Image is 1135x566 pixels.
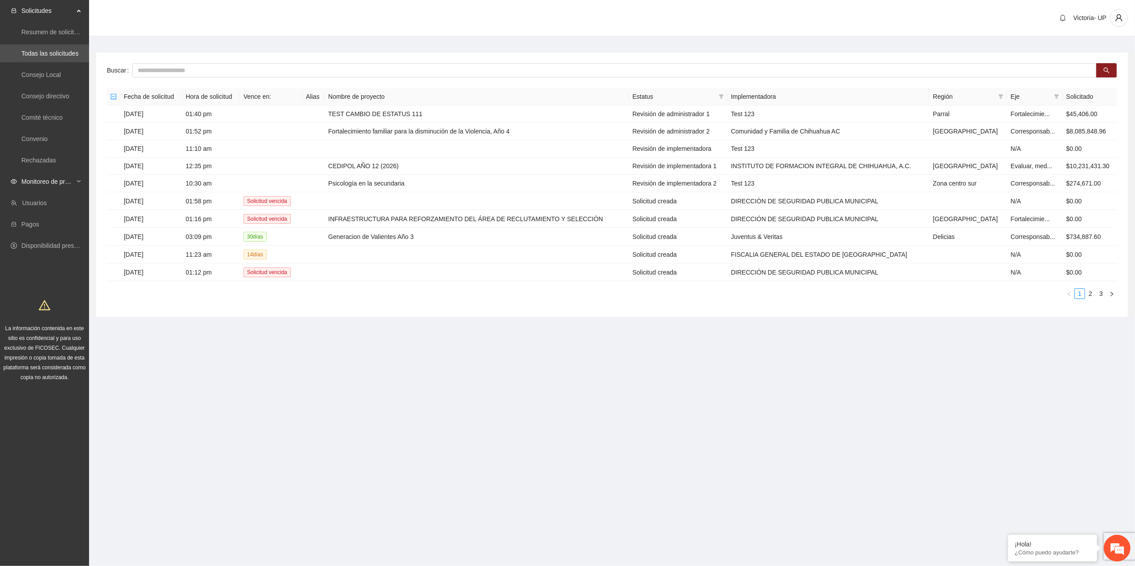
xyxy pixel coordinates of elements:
span: Corresponsab... [1011,128,1055,135]
span: bell [1056,14,1070,21]
td: TEST CAMBIO DE ESTATUS 111 [325,105,629,123]
th: Hora de solicitud [182,88,240,105]
td: Revisión de implementadora 1 [629,158,727,175]
td: N/A [1007,140,1063,158]
td: [DATE] [120,246,182,263]
span: right [1109,291,1115,297]
td: Solicitud creada [629,228,727,246]
span: Solicitud vencida [244,267,291,277]
td: 01:40 pm [182,105,240,123]
td: Solicitud creada [629,192,727,210]
a: 3 [1096,289,1106,299]
span: left [1066,291,1072,297]
button: right [1107,288,1117,299]
td: Comunidad y Familia de Chihuahua AC [728,123,930,140]
span: filter [1054,94,1059,99]
span: filter [717,90,726,103]
span: filter [719,94,724,99]
td: Solicitud creada [629,263,727,281]
span: eye [11,178,17,185]
td: Revisión de administrador 2 [629,123,727,140]
a: Comité técnico [21,114,63,121]
td: DIRECCIÓN DE SEGURIDAD PUBLICA MUNICIPAL [728,263,930,281]
span: warning [39,299,50,311]
td: [DATE] [120,192,182,210]
p: ¿Cómo puedo ayudarte? [1015,549,1090,556]
li: 2 [1085,288,1096,299]
div: ¡Hola! [1015,541,1090,548]
span: Solicitud vencida [244,196,291,206]
a: Consejo directivo [21,93,69,100]
button: user [1110,9,1128,27]
span: user [1111,14,1127,22]
td: [DATE] [120,158,182,175]
span: Eje [1011,92,1050,101]
td: [DATE] [120,105,182,123]
a: 1 [1075,289,1085,299]
td: Revisión de administrador 1 [629,105,727,123]
td: Generacion de Valientes Año 3 [325,228,629,246]
td: $45,406.00 [1063,105,1117,123]
span: Corresponsab... [1011,233,1055,240]
span: filter [997,90,1005,103]
td: Revisión de implementadora [629,140,727,158]
span: minus-square [110,93,117,100]
span: Monitoreo de proyectos [21,173,74,190]
td: Solicitud creada [629,246,727,263]
button: left [1064,288,1074,299]
span: Solicitudes [21,2,74,20]
span: La información contenida en este sitio es confidencial y para uso exclusivo de FICOSEC. Cualquier... [4,325,86,380]
td: Juventus & Veritas [728,228,930,246]
td: 03:09 pm [182,228,240,246]
td: INSTITUTO DE FORMACION INTEGRAL DE CHIHUAHUA, A.C. [728,158,930,175]
td: 01:52 pm [182,123,240,140]
span: 30 día s [244,232,267,242]
span: Región [933,92,995,101]
span: 14 día s [244,250,267,259]
td: $734,887.60 [1063,228,1117,246]
td: Test 123 [728,140,930,158]
span: Corresponsab... [1011,180,1055,187]
td: 10:30 am [182,175,240,192]
td: $8,085,848.96 [1063,123,1117,140]
li: Previous Page [1064,288,1074,299]
a: Disponibilidad presupuestal [21,242,98,249]
td: Psicología en la secundaria [325,175,629,192]
a: 2 [1086,289,1095,299]
span: Estatus [632,92,715,101]
td: CEDIPOL AÑO 12 (2026) [325,158,629,175]
span: Fortalecimie... [1011,110,1050,117]
td: [GEOGRAPHIC_DATA] [929,123,1007,140]
a: Pagos [21,221,39,228]
th: Vence en: [240,88,302,105]
td: $0.00 [1063,192,1117,210]
td: DIRECCIÓN DE SEGURIDAD PUBLICA MUNICIPAL [728,192,930,210]
td: Parral [929,105,1007,123]
th: Solicitado [1063,88,1117,105]
td: Test 123 [728,105,930,123]
td: DIRECCIÓN DE SEGURIDAD PUBLICA MUNICIPAL [728,210,930,228]
td: Fortalecimiento familiar para la disminución de la Violencia, Año 4 [325,123,629,140]
td: Test 123 [728,175,930,192]
td: INFRAESTRUCTURA PARA REFORZAMIENTO DEL ÁREA DE RECLUTAMIENTO Y SELECCIÓN [325,210,629,228]
td: 01:16 pm [182,210,240,228]
td: Revisión de implementadora 2 [629,175,727,192]
td: N/A [1007,246,1063,263]
td: [DATE] [120,263,182,281]
th: Alias [302,88,325,105]
span: Fortalecimie... [1011,215,1050,222]
th: Nombre de proyecto [325,88,629,105]
a: Usuarios [22,199,47,206]
td: $0.00 [1063,140,1117,158]
td: $10,231,431.30 [1063,158,1117,175]
a: Todas las solicitudes [21,50,78,57]
td: 01:12 pm [182,263,240,281]
span: Evaluar, med... [1011,162,1052,170]
td: [DATE] [120,175,182,192]
td: $274,671.00 [1063,175,1117,192]
td: $0.00 [1063,263,1117,281]
td: [DATE] [120,210,182,228]
span: filter [1052,90,1061,103]
td: N/A [1007,263,1063,281]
